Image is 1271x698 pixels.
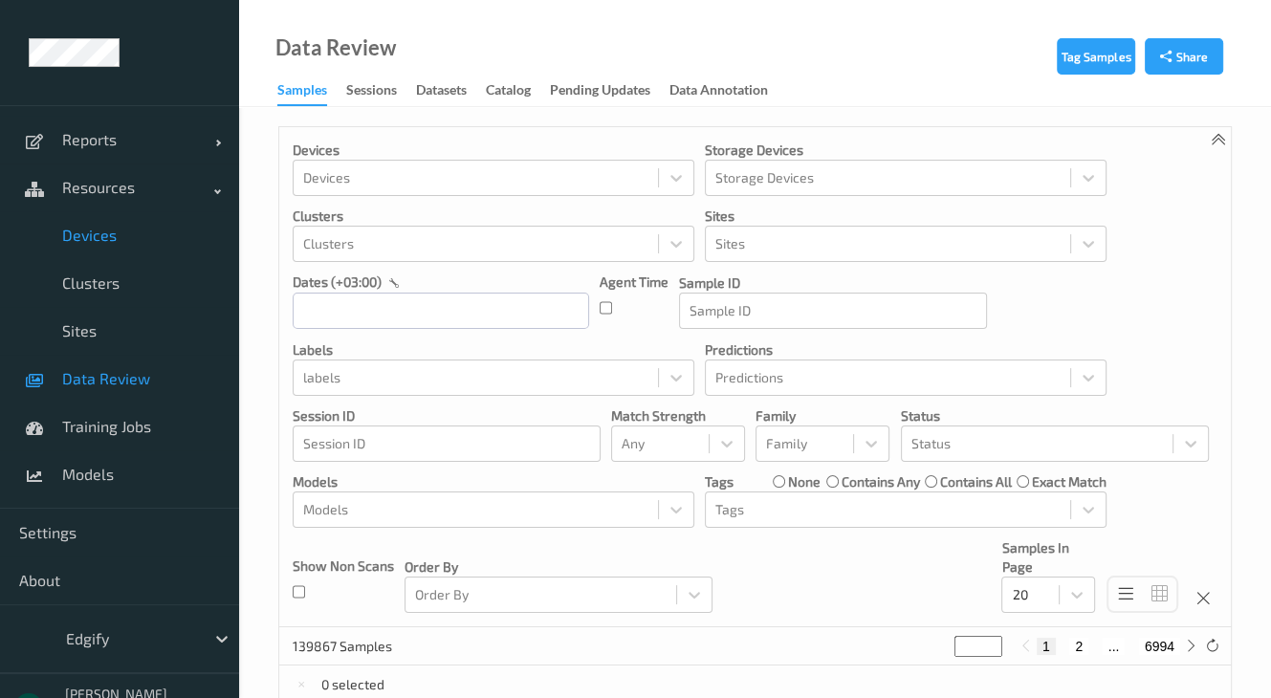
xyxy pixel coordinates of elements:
p: Sample ID [679,273,987,293]
label: contains any [841,472,919,491]
div: Pending Updates [550,80,650,104]
button: Tag Samples [1057,38,1135,75]
p: labels [293,340,694,360]
p: 139867 Samples [293,637,436,656]
p: Models [293,472,694,491]
p: Sites [705,207,1107,226]
p: dates (+03:00) [293,273,382,292]
div: Samples [277,80,327,106]
p: Match Strength [611,406,745,425]
a: Samples [277,77,346,106]
p: 0 selected [321,675,384,694]
a: Pending Updates [550,77,669,104]
p: Show Non Scans [293,556,394,576]
p: Samples In Page [1001,538,1095,577]
button: 6994 [1139,638,1180,655]
a: Datasets [416,77,486,104]
label: contains all [940,472,1012,491]
p: Order By [405,557,712,577]
div: Datasets [416,80,467,104]
label: none [788,472,821,491]
div: Data Review [275,38,396,57]
p: Devices [293,141,694,160]
button: 1 [1037,638,1056,655]
a: Data Annotation [669,77,787,104]
p: Family [756,406,889,425]
div: Data Annotation [669,80,768,104]
p: Agent Time [600,273,668,292]
p: Status [901,406,1209,425]
label: exact match [1032,472,1107,491]
a: Sessions [346,77,416,104]
button: ... [1103,638,1126,655]
p: Predictions [705,340,1107,360]
p: Clusters [293,207,694,226]
p: Tags [705,472,734,491]
button: Share [1145,38,1223,75]
button: 2 [1069,638,1088,655]
div: Catalog [486,80,531,104]
div: Sessions [346,80,397,104]
p: Storage Devices [705,141,1107,160]
a: Catalog [486,77,550,104]
p: Session ID [293,406,601,425]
